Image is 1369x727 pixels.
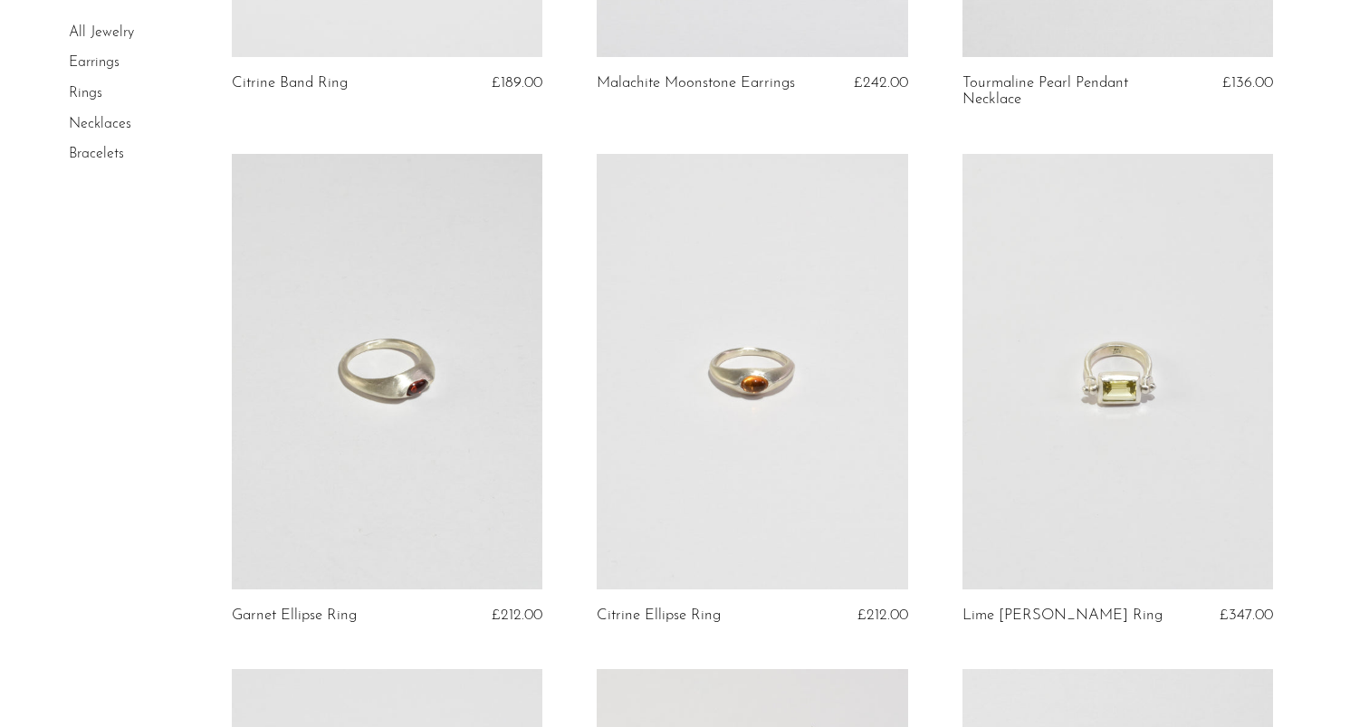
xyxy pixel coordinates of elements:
[232,607,357,624] a: Garnet Ellipse Ring
[69,86,102,100] a: Rings
[69,25,134,40] a: All Jewelry
[69,56,120,71] a: Earrings
[1222,75,1273,91] span: £136.00
[597,607,721,624] a: Citrine Ellipse Ring
[962,607,1163,624] a: Lime [PERSON_NAME] Ring
[962,75,1169,109] a: Tourmaline Pearl Pendant Necklace
[597,75,795,91] a: Malachite Moonstone Earrings
[1220,607,1273,623] span: £347.00
[232,75,348,91] a: Citrine Band Ring
[857,607,908,623] span: £212.00
[492,75,542,91] span: £189.00
[69,147,124,161] a: Bracelets
[854,75,908,91] span: £242.00
[69,117,131,131] a: Necklaces
[492,607,542,623] span: £212.00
